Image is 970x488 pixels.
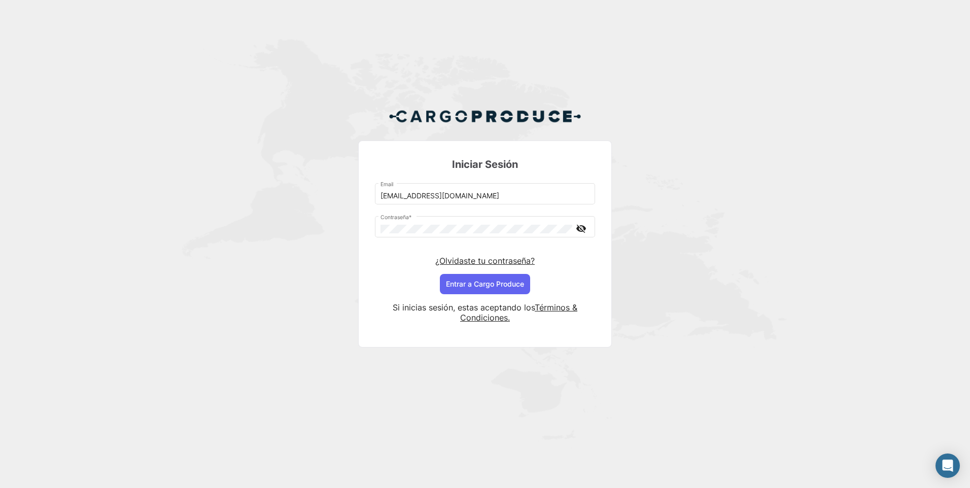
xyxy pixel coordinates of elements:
[375,157,595,171] h3: Iniciar Sesión
[380,192,590,200] input: Email
[435,256,535,266] a: ¿Olvidaste tu contraseña?
[575,222,587,235] mat-icon: visibility_off
[440,274,530,294] button: Entrar a Cargo Produce
[393,302,535,312] span: Si inicias sesión, estas aceptando los
[936,454,960,478] div: Abrir Intercom Messenger
[460,302,577,323] a: Términos & Condiciones.
[389,104,581,128] img: Cargo Produce Logo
